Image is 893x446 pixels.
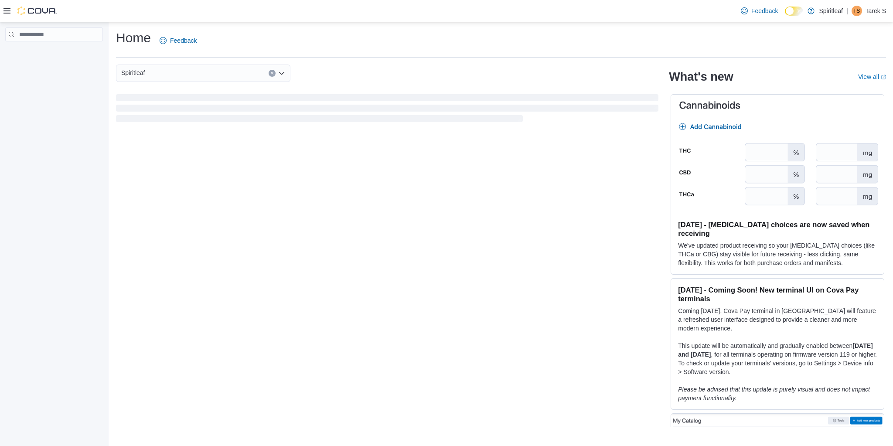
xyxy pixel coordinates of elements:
[116,29,151,47] h1: Home
[785,7,803,16] input: Dark Mode
[737,2,781,20] a: Feedback
[881,75,886,80] svg: External link
[121,68,145,78] span: Spiritleaf
[5,43,103,64] nav: Complex example
[853,6,860,16] span: TS
[819,6,842,16] p: Spiritleaf
[669,70,733,84] h2: What's new
[116,96,658,124] span: Loading
[269,70,276,77] button: Clear input
[170,36,197,45] span: Feedback
[17,7,57,15] img: Cova
[278,70,285,77] button: Open list of options
[846,6,848,16] p: |
[678,286,877,303] h3: [DATE] - Coming Soon! New terminal UI on Cova Pay terminals
[852,6,862,16] div: Tarek S
[858,73,886,80] a: View allExternal link
[866,6,886,16] p: Tarek S
[678,241,877,267] p: We've updated product receiving so your [MEDICAL_DATA] choices (like THCa or CBG) stay visible fo...
[678,306,877,333] p: Coming [DATE], Cova Pay terminal in [GEOGRAPHIC_DATA] will feature a refreshed user interface des...
[678,341,877,376] p: This update will be automatically and gradually enabled between , for all terminals operating on ...
[751,7,778,15] span: Feedback
[678,220,877,238] h3: [DATE] - [MEDICAL_DATA] choices are now saved when receiving
[156,32,200,49] a: Feedback
[678,386,870,402] em: Please be advised that this update is purely visual and does not impact payment functionality.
